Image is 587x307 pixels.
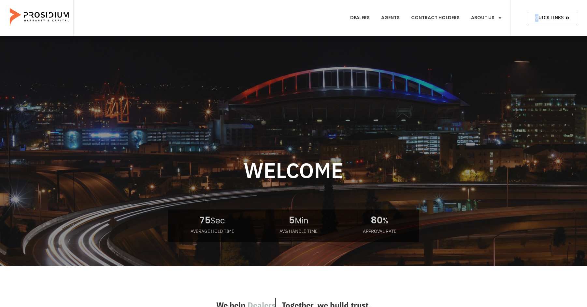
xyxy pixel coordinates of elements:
[535,14,564,22] span: Quick Links
[376,6,405,30] a: Agents
[345,6,375,30] a: Dealers
[345,6,507,30] nav: Menu
[466,6,507,30] a: About Us
[528,11,577,25] a: Quick Links
[406,6,465,30] a: Contract Holders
